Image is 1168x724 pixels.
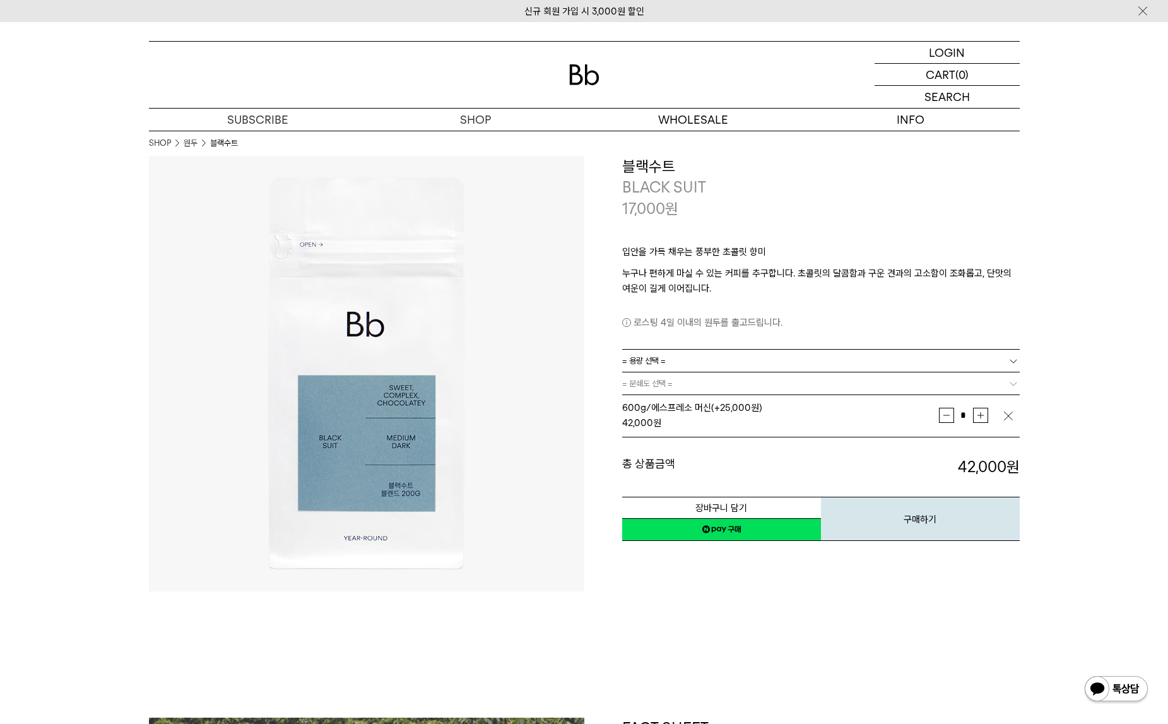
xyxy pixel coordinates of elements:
[926,64,955,85] p: CART
[149,109,367,131] a: SUBSCRIBE
[875,42,1020,64] a: LOGIN
[622,350,666,372] span: = 용량 선택 =
[622,456,821,478] dt: 총 상품금액
[622,244,1020,266] p: 입안을 가득 채우는 풍부한 초콜릿 향미
[622,497,821,519] button: 장바구니 담기
[665,199,678,218] span: 원
[622,315,1020,330] p: 로스팅 4일 이내의 원두를 출고드립니다.
[875,64,1020,86] a: CART (0)
[821,497,1020,541] button: 구매하기
[622,372,673,395] span: = 분쇄도 선택 =
[149,137,171,150] a: SHOP
[210,137,238,150] li: 블랙수트
[1006,458,1020,476] b: 원
[1002,410,1015,422] img: 삭제
[973,408,988,423] button: 증가
[622,518,821,541] a: 새창
[802,109,1020,131] p: INFO
[955,64,969,85] p: (0)
[622,156,1020,177] h3: 블랙수트
[622,198,678,220] p: 17,000
[958,458,1020,476] strong: 42,000
[622,266,1020,296] p: 누구나 편하게 마실 수 있는 커피를 추구합니다. 초콜릿의 달콤함과 구운 견과의 고소함이 조화롭고, 단맛의 여운이 길게 이어집니다.
[622,415,939,430] div: 원
[929,42,965,63] p: LOGIN
[924,86,970,108] p: SEARCH
[622,417,653,429] strong: 42,000
[622,177,1020,198] p: BLACK SUIT
[524,6,644,17] a: 신규 회원 가입 시 3,000원 할인
[939,408,954,423] button: 감소
[367,109,584,131] a: SHOP
[184,137,198,150] a: 원두
[569,64,599,85] img: 로고
[1083,675,1149,705] img: 카카오톡 채널 1:1 채팅 버튼
[622,402,762,413] span: 600g/에스프레소 머신 (+25,000원)
[149,156,584,591] img: 블랙수트
[584,109,802,131] p: WHOLESALE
